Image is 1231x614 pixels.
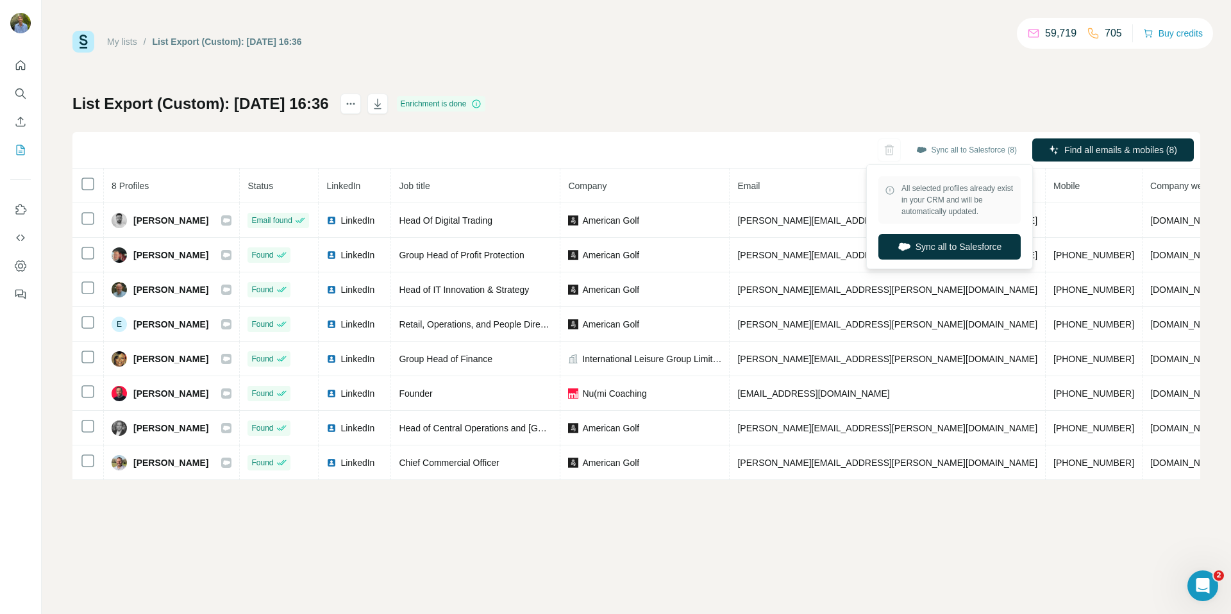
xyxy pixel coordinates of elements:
img: Avatar [112,213,127,228]
img: company-logo [568,388,578,399]
img: Avatar [112,420,127,436]
button: Use Surfe API [10,226,31,249]
img: LinkedIn logo [326,250,337,260]
span: [PERSON_NAME] [133,387,208,400]
span: American Golf [582,249,639,261]
img: LinkedIn logo [326,354,337,364]
button: Find all emails & mobiles (8) [1032,138,1194,162]
li: / [144,35,146,48]
img: Avatar [112,386,127,401]
span: Found [251,422,273,434]
img: company-logo [568,423,578,433]
span: LinkedIn [340,387,374,400]
span: [PERSON_NAME] [133,283,208,296]
span: LinkedIn [340,353,374,365]
span: [DOMAIN_NAME] [1150,250,1222,260]
span: Head of IT Innovation & Strategy [399,285,529,295]
span: 2 [1214,570,1224,581]
img: company-logo [568,250,578,260]
span: Found [251,319,273,330]
img: Avatar [112,455,127,470]
span: Nu(mi Coaching [582,387,646,400]
span: All selected profiles already exist in your CRM and will be automatically updated. [901,183,1014,217]
span: [DOMAIN_NAME] [1150,388,1222,399]
span: LinkedIn [340,456,374,469]
span: Found [251,457,273,469]
span: [PERSON_NAME] [133,422,208,435]
span: American Golf [582,283,639,296]
span: American Golf [582,318,639,331]
img: LinkedIn logo [326,388,337,399]
span: [PERSON_NAME][EMAIL_ADDRESS][PERSON_NAME][DOMAIN_NAME] [737,250,1037,260]
span: [PHONE_NUMBER] [1053,250,1134,260]
button: Enrich CSV [10,110,31,133]
img: LinkedIn logo [326,319,337,329]
span: [DOMAIN_NAME] [1150,423,1222,433]
span: Found [251,388,273,399]
span: [PERSON_NAME][EMAIL_ADDRESS][PERSON_NAME][DOMAIN_NAME] [737,215,1037,226]
span: Company website [1150,181,1221,191]
span: Retail, Operations, and People Director [399,319,555,329]
div: List Export (Custom): [DATE] 16:36 [153,35,302,48]
span: Company [568,181,607,191]
button: Dashboard [10,254,31,278]
span: [PERSON_NAME][EMAIL_ADDRESS][PERSON_NAME][DOMAIN_NAME] [737,458,1037,468]
span: Find all emails & mobiles (8) [1064,144,1177,156]
span: [PERSON_NAME][EMAIL_ADDRESS][PERSON_NAME][DOMAIN_NAME] [737,285,1037,295]
span: [DOMAIN_NAME] [1150,354,1222,364]
img: Surfe Logo [72,31,94,53]
span: [PHONE_NUMBER] [1053,458,1134,468]
span: [PERSON_NAME] [133,456,208,469]
span: LinkedIn [340,422,374,435]
span: [EMAIL_ADDRESS][DOMAIN_NAME] [737,388,889,399]
span: [PERSON_NAME] [133,214,208,227]
img: Avatar [112,282,127,297]
button: Quick start [10,54,31,77]
img: Avatar [112,247,127,263]
button: Sync all to Salesforce (8) [907,140,1026,160]
span: LinkedIn [340,283,374,296]
img: company-logo [568,319,578,329]
p: 705 [1105,26,1122,41]
button: Search [10,82,31,105]
img: LinkedIn logo [326,215,337,226]
span: [PHONE_NUMBER] [1053,285,1134,295]
img: LinkedIn logo [326,285,337,295]
p: 59,719 [1045,26,1076,41]
img: Avatar [10,13,31,33]
div: Enrichment is done [397,96,486,112]
a: My lists [107,37,137,47]
span: [DOMAIN_NAME] [1150,215,1222,226]
h1: List Export (Custom): [DATE] 16:36 [72,94,329,114]
span: [DOMAIN_NAME] [1150,319,1222,329]
img: company-logo [568,215,578,226]
img: company-logo [568,458,578,468]
span: Email [737,181,760,191]
span: Mobile [1053,181,1080,191]
button: Feedback [10,283,31,306]
img: Avatar [112,351,127,367]
div: E [112,317,127,332]
span: Found [251,284,273,295]
span: LinkedIn [340,214,374,227]
button: My lists [10,138,31,162]
span: LinkedIn [340,318,374,331]
span: LinkedIn [340,249,374,261]
span: Group Head of Finance [399,354,492,364]
button: Buy credits [1143,24,1203,42]
span: Founder [399,388,432,399]
span: 8 Profiles [112,181,149,191]
span: [PERSON_NAME] [133,249,208,261]
span: Head of Central Operations and [GEOGRAPHIC_DATA] [399,423,621,433]
span: Job title [399,181,430,191]
span: American Golf [582,456,639,469]
span: [PERSON_NAME] [133,318,208,331]
span: [DOMAIN_NAME] [1150,285,1222,295]
img: LinkedIn logo [326,458,337,468]
button: Sync all to Salesforce [878,234,1021,260]
span: Head Of Digital Trading [399,215,492,226]
button: actions [340,94,361,114]
span: [PHONE_NUMBER] [1053,388,1134,399]
span: Chief Commercial Officer [399,458,499,468]
span: Found [251,249,273,261]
